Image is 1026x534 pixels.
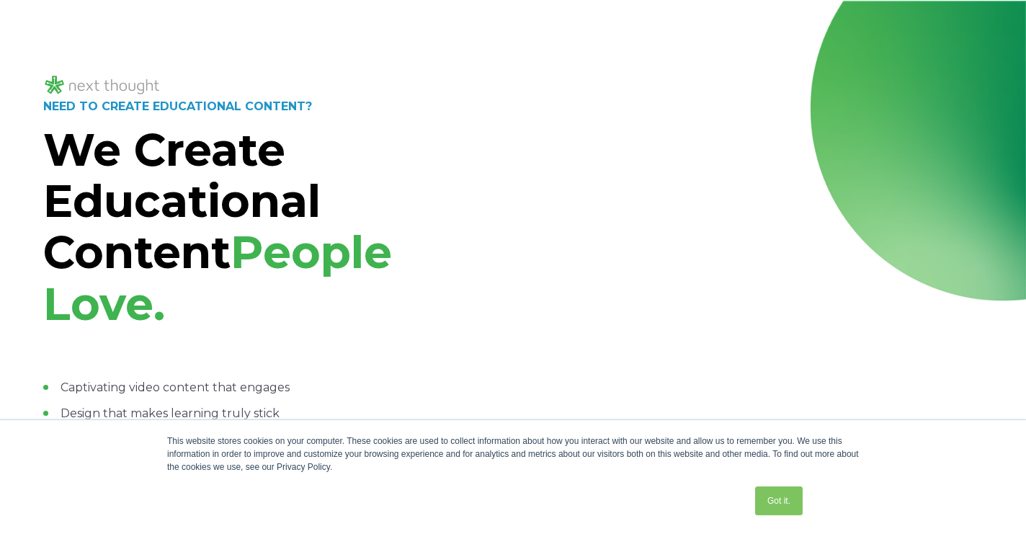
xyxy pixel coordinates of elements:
[755,486,803,515] a: Got it.
[43,74,161,97] img: NT_Logo_LightMode
[552,128,955,355] iframe: Next-Gen Learning Experiences
[61,381,290,394] span: Captivating video content that engages
[43,225,392,331] span: People Love.
[43,123,321,280] strong: We Create Educational Content
[167,435,859,473] div: This website stores cookies on your computer. These cookies are used to collect information about...
[61,406,280,420] span: Design that makes learning truly stick
[43,99,312,113] strong: NEED TO CREATE EDUCATIONAL CONTENT?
